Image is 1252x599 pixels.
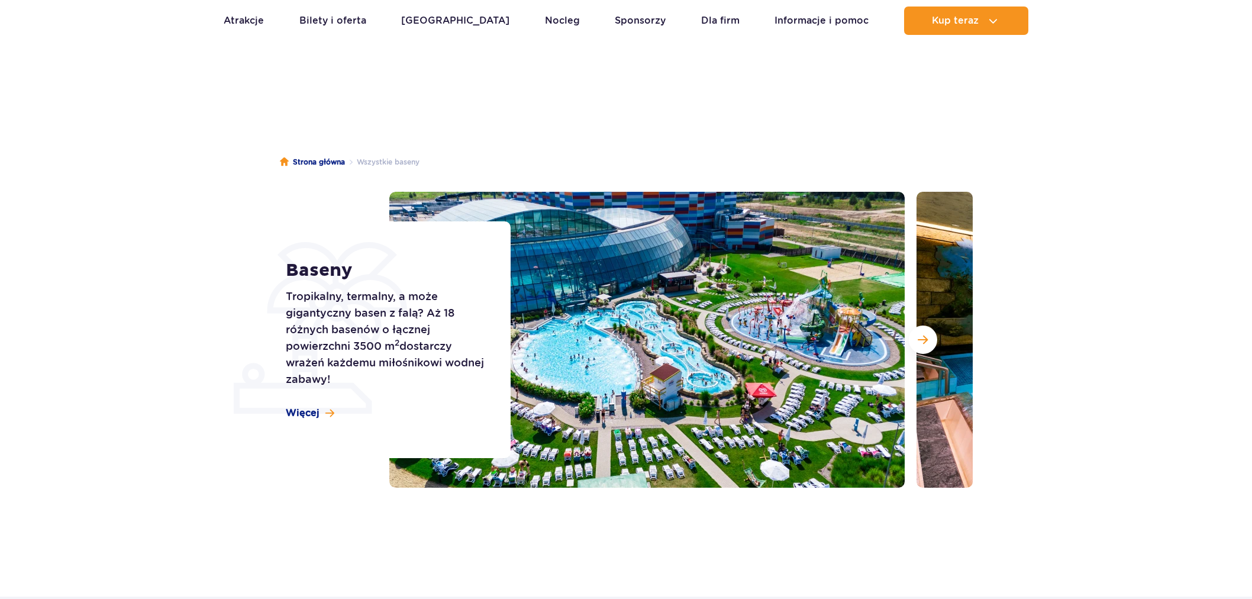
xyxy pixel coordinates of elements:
[909,326,937,354] button: Następny slajd
[224,7,264,35] a: Atrakcje
[286,260,484,281] h1: Baseny
[286,288,484,388] p: Tropikalny, termalny, a może gigantyczny basen z falą? Aż 18 różnych basenów o łącznej powierzchn...
[615,7,666,35] a: Sponsorzy
[389,192,905,488] img: Zewnętrzna część Suntago z basenami i zjeżdżalniami, otoczona leżakami i zielenią
[932,15,979,26] span: Kup teraz
[299,7,366,35] a: Bilety i oferta
[280,156,345,168] a: Strona główna
[545,7,580,35] a: Nocleg
[345,156,420,168] li: Wszystkie baseny
[395,338,399,347] sup: 2
[401,7,509,35] a: [GEOGRAPHIC_DATA]
[286,407,334,420] a: Więcej
[775,7,869,35] a: Informacje i pomoc
[701,7,740,35] a: Dla firm
[286,407,320,420] span: Więcej
[904,7,1028,35] button: Kup teraz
